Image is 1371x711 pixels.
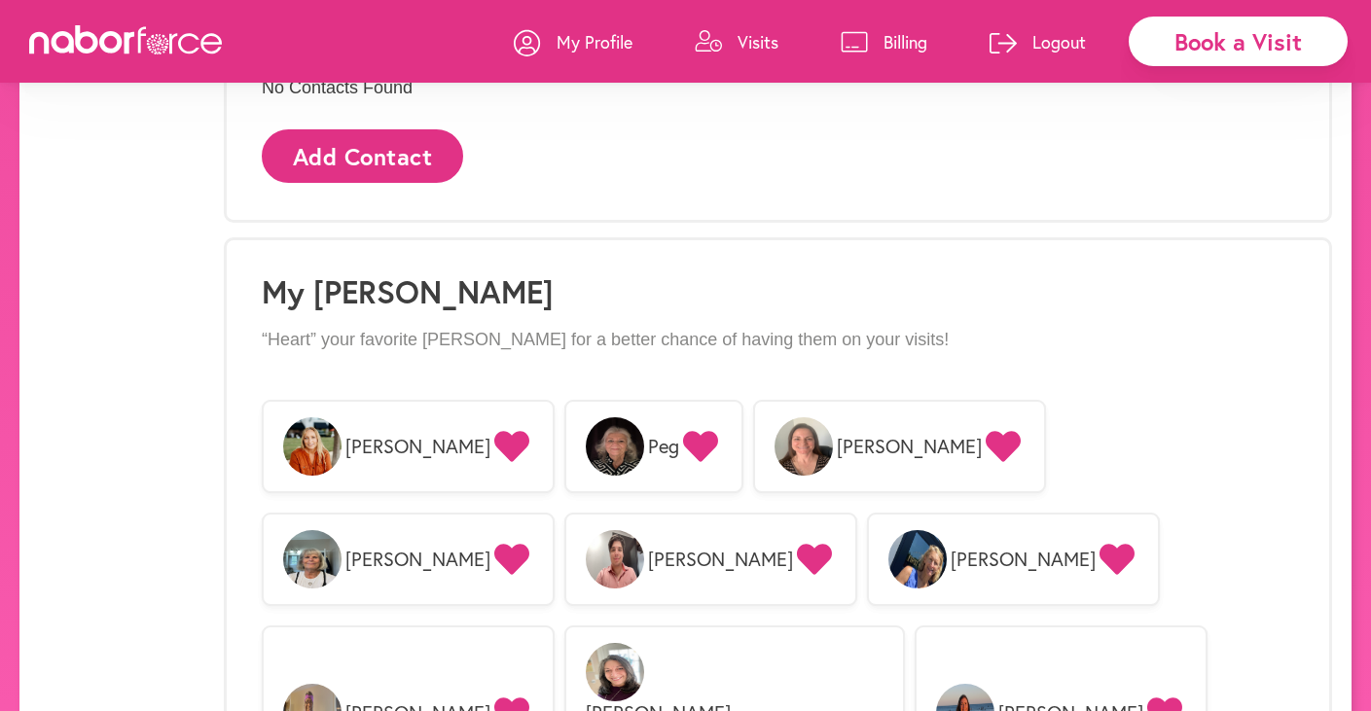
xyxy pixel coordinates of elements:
span: [PERSON_NAME] [837,435,982,458]
p: “Heart” your favorite [PERSON_NAME] for a better chance of having them on your visits! [262,330,1294,351]
p: Visits [738,30,778,53]
a: Logout [990,13,1086,71]
span: Peg [648,435,679,458]
span: [PERSON_NAME] [345,548,490,571]
img: N3Ch6H4CT76wKaxAmmzx [586,417,644,476]
p: No Contacts Found [262,78,1294,99]
span: [PERSON_NAME] [648,548,793,571]
a: Visits [695,13,778,71]
img: m9tPx8FOSISKqzrR8vsq [586,530,644,588]
img: xl1XQQG9RiyRcsUQsj6u [775,417,833,476]
span: [PERSON_NAME] [951,548,1096,571]
p: Billing [884,30,927,53]
img: heSD9EqwQDi6OEj8z2MM [283,530,342,588]
img: TUcMEUORRiiwOHxgQSng [888,530,947,588]
p: Logout [1032,30,1086,53]
p: My Profile [557,30,632,53]
img: Pm6WC8uDSpmI53ANP8lb [586,643,644,701]
span: [PERSON_NAME] [345,435,490,458]
a: Billing [841,13,927,71]
h1: My [PERSON_NAME] [262,273,1294,310]
div: Book a Visit [1129,17,1348,66]
button: Add Contact [262,129,463,183]
a: My Profile [514,13,632,71]
img: PIaeYYET0uFnAZ1NqRX9 [283,417,342,476]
